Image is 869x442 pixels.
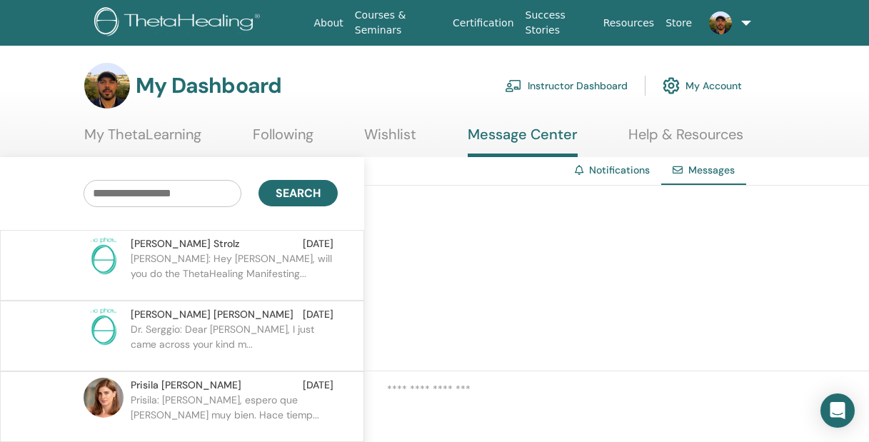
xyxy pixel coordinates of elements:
[589,164,650,176] a: Notifications
[628,126,743,154] a: Help & Resources
[349,2,447,44] a: Courses & Seminars
[131,251,338,294] p: [PERSON_NAME]: Hey [PERSON_NAME], will you do the ThetaHealing Manifesting...
[364,126,416,154] a: Wishlist
[84,378,124,418] img: default.jpg
[94,7,265,39] img: logo.png
[598,10,660,36] a: Resources
[84,126,201,154] a: My ThetaLearning
[520,2,598,44] a: Success Stories
[131,378,241,393] span: Prisila [PERSON_NAME]
[468,126,578,157] a: Message Center
[820,393,855,428] div: Open Intercom Messenger
[131,393,338,436] p: Prisila: [PERSON_NAME], espero que [PERSON_NAME] muy bien. Hace tiemp...
[660,10,698,36] a: Store
[303,307,333,322] span: [DATE]
[709,11,732,34] img: default.jpg
[131,236,240,251] span: [PERSON_NAME] Strolz
[303,236,333,251] span: [DATE]
[303,378,333,393] span: [DATE]
[663,70,742,101] a: My Account
[505,79,522,92] img: chalkboard-teacher.svg
[253,126,313,154] a: Following
[131,307,293,322] span: [PERSON_NAME] [PERSON_NAME]
[136,73,281,99] h3: My Dashboard
[688,164,735,176] span: Messages
[84,236,124,276] img: no-photo.png
[84,307,124,347] img: no-photo.png
[276,186,321,201] span: Search
[447,10,519,36] a: Certification
[258,180,338,206] button: Search
[308,10,348,36] a: About
[663,74,680,98] img: cog.svg
[131,322,338,365] p: Dr. Serggio: Dear [PERSON_NAME], I just came across your kind m...
[505,70,628,101] a: Instructor Dashboard
[84,63,130,109] img: default.jpg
